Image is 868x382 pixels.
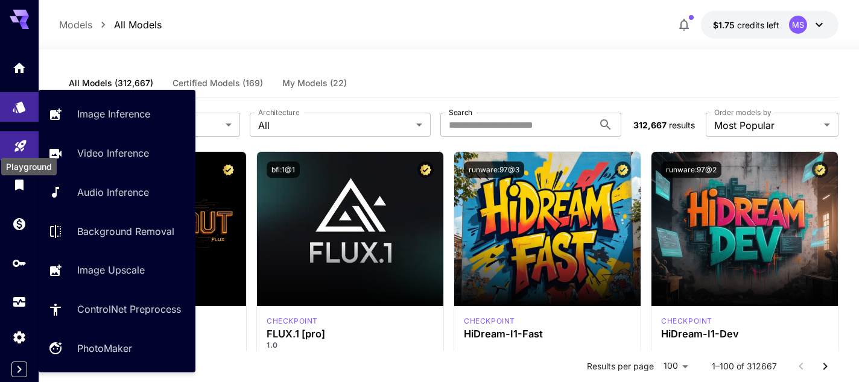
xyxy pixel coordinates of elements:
[661,161,721,178] button: runware:97@2
[173,78,263,89] span: Certified Models (169)
[615,161,631,178] button: Certified Model – Vetted for best performance and includes a commercial license.
[258,107,299,117] label: Architecture
[77,302,181,316] p: ControlNet Preprocess
[77,341,132,355] p: PhotoMaker
[669,120,695,130] span: results
[714,107,771,117] label: Order models by
[12,216,27,231] div: Wallet
[12,330,27,345] div: Settings
[12,57,27,72] div: Home
[661,328,828,340] h3: HiDream-I1-Dev
[267,316,318,327] div: fluxpro
[39,139,195,168] a: Video Inference
[59,17,92,32] p: Models
[267,161,300,178] button: bfl:1@1
[737,20,779,30] span: credits left
[77,224,174,239] p: Background Removal
[69,78,153,89] span: All Models (312,667)
[114,17,162,32] p: All Models
[714,118,819,133] span: Most Popular
[464,316,515,327] p: checkpoint
[417,161,434,178] button: Certified Model – Vetted for best performance and includes a commercial license.
[449,107,472,117] label: Search
[701,11,838,39] button: $1.75028
[713,20,737,30] span: $1.75
[220,161,236,178] button: Certified Model – Vetted for best performance and includes a commercial license.
[713,19,779,31] div: $1.75028
[661,316,712,327] div: HiDream Dev
[39,99,195,129] a: Image Inference
[812,161,828,178] button: Certified Model – Vetted for best performance and includes a commercial license.
[633,120,667,130] span: 312,667
[77,146,149,160] p: Video Inference
[587,360,654,372] p: Results per page
[267,340,434,351] p: 1.0
[39,295,195,324] a: ControlNet Preprocess
[13,134,28,149] div: Playground
[12,295,27,310] div: Usage
[464,328,631,340] h3: HiDream-I1-Fast
[39,334,195,363] a: PhotoMaker
[12,96,27,111] div: Models
[12,177,27,192] div: Library
[661,316,712,327] p: checkpoint
[77,107,150,121] p: Image Inference
[77,263,145,277] p: Image Upscale
[282,78,347,89] span: My Models (22)
[789,16,807,34] div: MS
[12,255,27,271] div: API Keys
[39,255,195,285] a: Image Upscale
[1,158,57,175] div: Playground
[258,118,411,133] span: All
[11,362,27,377] button: Expand sidebar
[659,357,692,375] div: 100
[39,216,195,246] a: Background Removal
[39,178,195,207] a: Audio Inference
[712,360,777,372] p: 1–100 of 312667
[59,17,162,32] nav: breadcrumb
[267,316,318,327] p: checkpoint
[813,354,837,378] button: Go to next page
[77,185,149,199] p: Audio Inference
[267,328,434,340] h3: FLUX.1 [pro]
[464,161,524,178] button: runware:97@3
[464,316,515,327] div: HiDream Fast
